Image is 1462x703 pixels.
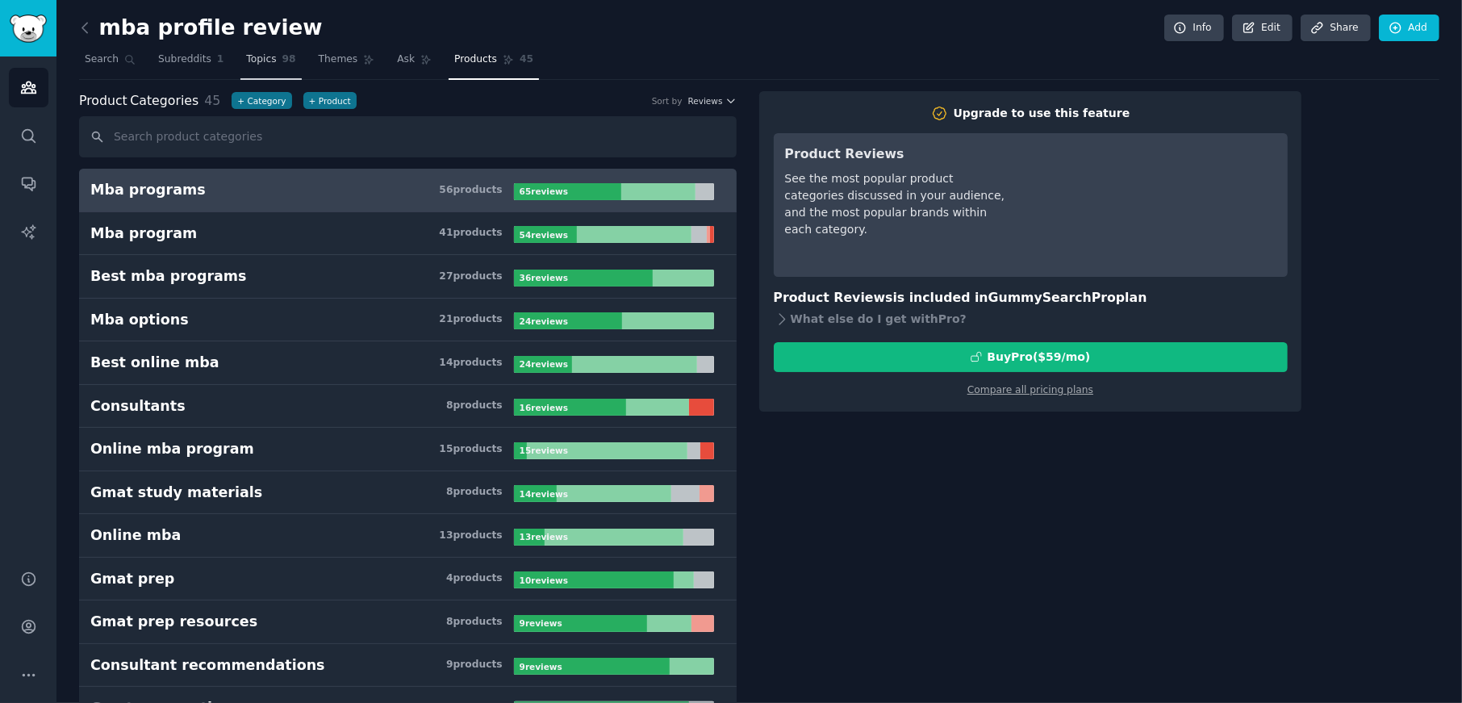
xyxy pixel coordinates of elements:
[79,341,737,385] a: Best online mba14products24reviews
[217,52,224,67] span: 1
[240,47,301,80] a: Topics98
[439,356,502,370] div: 14 product s
[988,349,1091,366] div: Buy Pro ($ 59 /mo )
[688,95,723,107] span: Reviews
[688,95,737,107] button: Reviews
[446,615,503,630] div: 8 product s
[520,52,533,67] span: 45
[319,52,358,67] span: Themes
[237,95,244,107] span: +
[1301,15,1370,42] a: Share
[90,612,257,632] div: Gmat prep resources
[79,91,127,111] span: Product
[79,169,737,212] a: Mba programs56products65reviews
[520,618,562,628] b: 9 review s
[988,290,1116,305] span: GummySearch Pro
[90,655,325,676] div: Consultant recommendations
[85,52,119,67] span: Search
[652,95,683,107] div: Sort by
[79,644,737,688] a: Consultant recommendations9products9reviews
[90,224,197,244] div: Mba program
[774,288,1288,308] h3: Product Reviews is included in plan
[785,170,1012,238] div: See the most popular product categories discussed in your audience, and the most popular brands w...
[90,525,181,546] div: Online mba
[397,52,415,67] span: Ask
[520,489,568,499] b: 14 review s
[446,485,503,500] div: 8 product s
[309,95,316,107] span: +
[152,47,229,80] a: Subreddits1
[1232,15,1293,42] a: Edit
[439,270,502,284] div: 27 product s
[1164,15,1224,42] a: Info
[439,442,502,457] div: 15 product s
[449,47,539,80] a: Products45
[90,180,206,200] div: Mba programs
[204,93,220,108] span: 45
[10,15,47,43] img: GummySearch logo
[282,52,296,67] span: 98
[1379,15,1439,42] a: Add
[90,439,254,459] div: Online mba program
[954,105,1130,122] div: Upgrade to use this feature
[454,52,497,67] span: Products
[90,353,219,373] div: Best online mba
[246,52,276,67] span: Topics
[785,144,1012,165] h3: Product Reviews
[520,186,568,196] b: 65 review s
[79,600,737,644] a: Gmat prep resources8products9reviews
[313,47,381,80] a: Themes
[79,91,198,111] span: Categories
[439,226,502,241] div: 41 product s
[90,483,262,503] div: Gmat study materials
[79,255,737,299] a: Best mba programs27products36reviews
[520,532,568,542] b: 13 review s
[439,183,502,198] div: 56 product s
[90,310,189,330] div: Mba options
[79,299,737,342] a: Mba options21products24reviews
[79,428,737,471] a: Online mba program15products15reviews
[774,342,1288,372] button: BuyPro($59/mo)
[79,514,737,558] a: Online mba13products13reviews
[79,116,737,157] input: Search product categories
[774,308,1288,331] div: What else do I get with Pro ?
[391,47,437,80] a: Ask
[303,92,357,109] button: +Product
[158,52,211,67] span: Subreddits
[520,662,562,672] b: 9 review s
[79,212,737,256] a: Mba program41products54reviews
[79,471,737,515] a: Gmat study materials8products14reviews
[232,92,291,109] button: +Category
[446,399,503,413] div: 8 product s
[446,658,503,672] div: 9 product s
[90,266,247,287] div: Best mba programs
[439,529,502,543] div: 13 product s
[520,446,568,455] b: 15 review s
[520,575,568,585] b: 10 review s
[967,384,1093,395] a: Compare all pricing plans
[520,230,568,240] b: 54 review s
[79,558,737,601] a: Gmat prep4products10reviews
[520,359,568,369] b: 24 review s
[520,273,568,282] b: 36 review s
[90,396,186,416] div: Consultants
[439,312,502,327] div: 21 product s
[90,569,174,589] div: Gmat prep
[79,385,737,429] a: Consultants8products16reviews
[520,316,568,326] b: 24 review s
[79,15,323,41] h2: mba profile review
[520,403,568,412] b: 16 review s
[446,571,503,586] div: 4 product s
[79,47,141,80] a: Search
